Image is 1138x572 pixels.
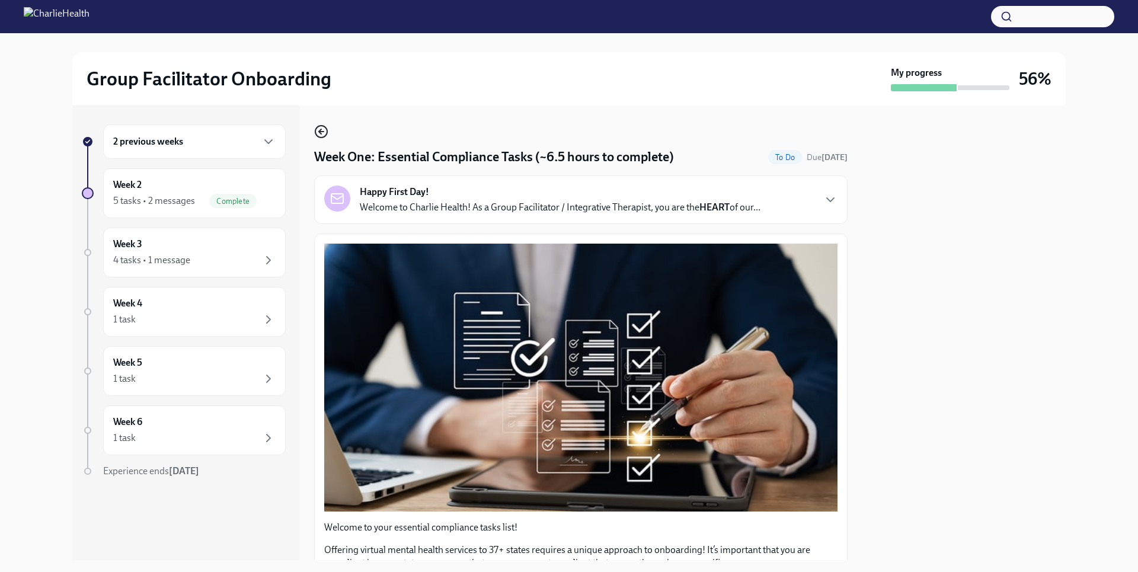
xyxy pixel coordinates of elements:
strong: [DATE] [169,465,199,477]
h6: 2 previous weeks [113,135,183,148]
h6: Week 2 [113,178,142,191]
div: 1 task [113,313,136,326]
img: CharlieHealth [24,7,89,26]
div: 1 task [113,432,136,445]
div: 4 tasks • 1 message [113,254,190,267]
span: October 6th, 2025 09:00 [807,152,848,163]
strong: HEART [699,202,730,213]
a: Week 41 task [82,287,286,337]
h6: Week 6 [113,416,142,429]
h6: Week 3 [113,238,142,251]
h4: Week One: Essential Compliance Tasks (~6.5 hours to complete) [314,148,674,166]
a: Week 34 tasks • 1 message [82,228,286,277]
p: Welcome to your essential compliance tasks list! [324,521,837,534]
h6: Week 4 [113,297,142,310]
div: 1 task [113,372,136,385]
div: 5 tasks • 2 messages [113,194,195,207]
span: Due [807,152,848,162]
span: To Do [768,153,802,162]
div: 2 previous weeks [103,124,286,159]
p: Offering virtual mental health services to 37+ states requires a unique approach to onboarding! I... [324,544,837,570]
a: Week 51 task [82,346,286,396]
h6: Week 5 [113,356,142,369]
strong: My progress [891,66,942,79]
a: Week 61 task [82,405,286,455]
h2: Group Facilitator Onboarding [87,67,331,91]
button: Zoom image [324,244,837,512]
span: Complete [209,197,257,206]
strong: [DATE] [821,152,848,162]
p: Welcome to Charlie Health! As a Group Facilitator / Integrative Therapist, you are the of our... [360,201,760,214]
span: Experience ends [103,465,199,477]
strong: Happy First Day! [360,186,429,199]
a: Week 25 tasks • 2 messagesComplete [82,168,286,218]
h3: 56% [1019,68,1051,90]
